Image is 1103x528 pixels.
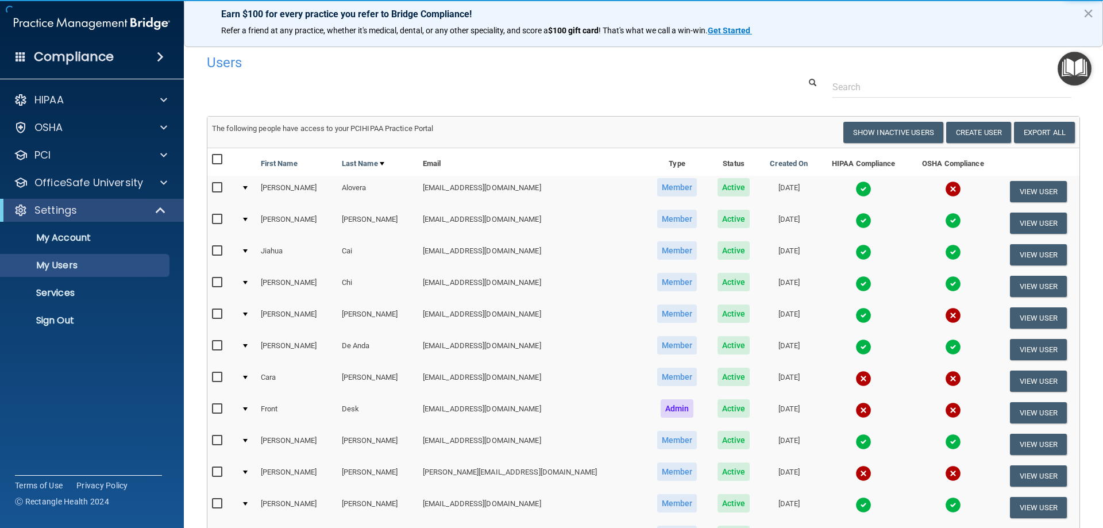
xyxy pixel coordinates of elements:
span: Member [657,336,697,354]
button: Close [1083,4,1094,22]
span: Member [657,241,697,260]
button: View User [1010,307,1067,329]
span: Active [718,273,750,291]
span: The following people have access to your PCIHIPAA Practice Portal [212,124,434,133]
span: Member [657,368,697,386]
a: Get Started [708,26,752,35]
img: cross.ca9f0e7f.svg [945,402,961,418]
img: cross.ca9f0e7f.svg [945,465,961,481]
a: Created On [770,157,808,171]
th: HIPAA Compliance [818,148,909,176]
button: Open Resource Center [1058,52,1092,86]
img: PMB logo [14,12,170,35]
span: Member [657,463,697,481]
span: Active [718,368,750,386]
td: [EMAIL_ADDRESS][DOMAIN_NAME] [418,397,646,429]
span: Active [718,463,750,481]
p: Earn $100 for every practice you refer to Bridge Compliance! [221,9,1066,20]
td: [EMAIL_ADDRESS][DOMAIN_NAME] [418,271,646,302]
span: Member [657,273,697,291]
td: [EMAIL_ADDRESS][DOMAIN_NAME] [418,365,646,397]
img: tick.e7d51cea.svg [855,497,871,513]
td: Cai [337,239,418,271]
td: [PERSON_NAME] [256,334,337,365]
td: [DATE] [759,365,818,397]
img: tick.e7d51cea.svg [855,307,871,323]
td: [EMAIL_ADDRESS][DOMAIN_NAME] [418,492,646,523]
button: View User [1010,371,1067,392]
td: [EMAIL_ADDRESS][DOMAIN_NAME] [418,334,646,365]
td: [EMAIL_ADDRESS][DOMAIN_NAME] [418,239,646,271]
img: tick.e7d51cea.svg [855,276,871,292]
td: [DATE] [759,176,818,207]
img: tick.e7d51cea.svg [855,181,871,197]
a: Last Name [342,157,384,171]
img: tick.e7d51cea.svg [855,213,871,229]
td: Front [256,397,337,429]
p: OfficeSafe University [34,176,143,190]
img: tick.e7d51cea.svg [945,339,961,355]
td: Desk [337,397,418,429]
button: View User [1010,213,1067,234]
a: OSHA [14,121,167,134]
span: Member [657,178,697,196]
span: Member [657,305,697,323]
th: OSHA Compliance [909,148,997,176]
td: Chi [337,271,418,302]
a: First Name [261,157,298,171]
td: [PERSON_NAME] [256,429,337,460]
td: [PERSON_NAME] [256,460,337,492]
td: Cara [256,365,337,397]
span: Refer a friend at any practice, whether it's medical, dental, or any other speciality, and score a [221,26,548,35]
img: cross.ca9f0e7f.svg [945,371,961,387]
td: [DATE] [759,429,818,460]
td: [EMAIL_ADDRESS][DOMAIN_NAME] [418,207,646,239]
td: De Anda [337,334,418,365]
img: cross.ca9f0e7f.svg [945,307,961,323]
td: [PERSON_NAME] [337,302,418,334]
a: Settings [14,203,167,217]
button: View User [1010,276,1067,297]
td: [PERSON_NAME] [337,429,418,460]
td: [PERSON_NAME] [256,492,337,523]
td: [PERSON_NAME] [337,365,418,397]
td: [PERSON_NAME] [337,207,418,239]
td: [DATE] [759,460,818,492]
td: [DATE] [759,302,818,334]
td: [EMAIL_ADDRESS][DOMAIN_NAME] [418,429,646,460]
img: cross.ca9f0e7f.svg [855,402,871,418]
img: tick.e7d51cea.svg [855,434,871,450]
td: Alovera [337,176,418,207]
td: [EMAIL_ADDRESS][DOMAIN_NAME] [418,176,646,207]
span: Member [657,431,697,449]
td: [DATE] [759,271,818,302]
button: View User [1010,402,1067,423]
img: tick.e7d51cea.svg [945,497,961,513]
a: Terms of Use [15,480,63,491]
th: Email [418,148,646,176]
span: Active [718,178,750,196]
td: [DATE] [759,334,818,365]
a: OfficeSafe University [14,176,167,190]
button: View User [1010,339,1067,360]
span: Ⓒ Rectangle Health 2024 [15,496,109,507]
span: Admin [661,399,694,418]
td: [PERSON_NAME] [256,207,337,239]
a: Export All [1014,122,1075,143]
button: View User [1010,244,1067,265]
p: OSHA [34,121,63,134]
h4: Users [207,55,709,70]
button: Create User [946,122,1011,143]
img: tick.e7d51cea.svg [945,276,961,292]
span: Active [718,399,750,418]
span: Active [718,241,750,260]
td: Jiahua [256,239,337,271]
td: [PERSON_NAME][EMAIL_ADDRESS][DOMAIN_NAME] [418,460,646,492]
p: PCI [34,148,51,162]
strong: Get Started [708,26,750,35]
a: HIPAA [14,93,167,107]
button: View User [1010,181,1067,202]
img: tick.e7d51cea.svg [855,244,871,260]
span: ! That's what we call a win-win. [599,26,708,35]
td: [PERSON_NAME] [256,271,337,302]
